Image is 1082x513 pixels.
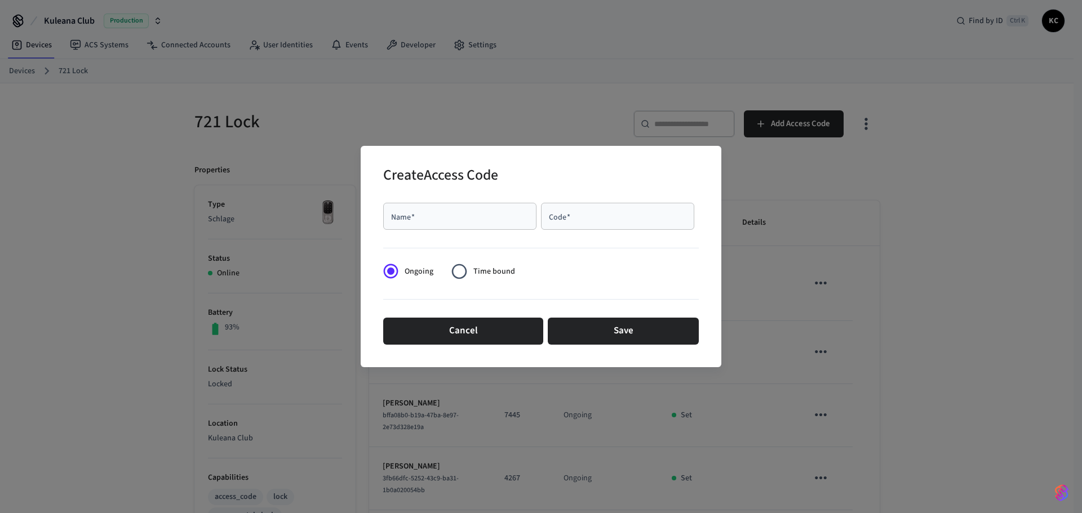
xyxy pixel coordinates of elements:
button: Cancel [383,318,543,345]
img: SeamLogoGradient.69752ec5.svg [1055,484,1068,502]
span: Time bound [473,266,515,278]
button: Save [548,318,699,345]
span: Ongoing [405,266,433,278]
h2: Create Access Code [383,159,498,194]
